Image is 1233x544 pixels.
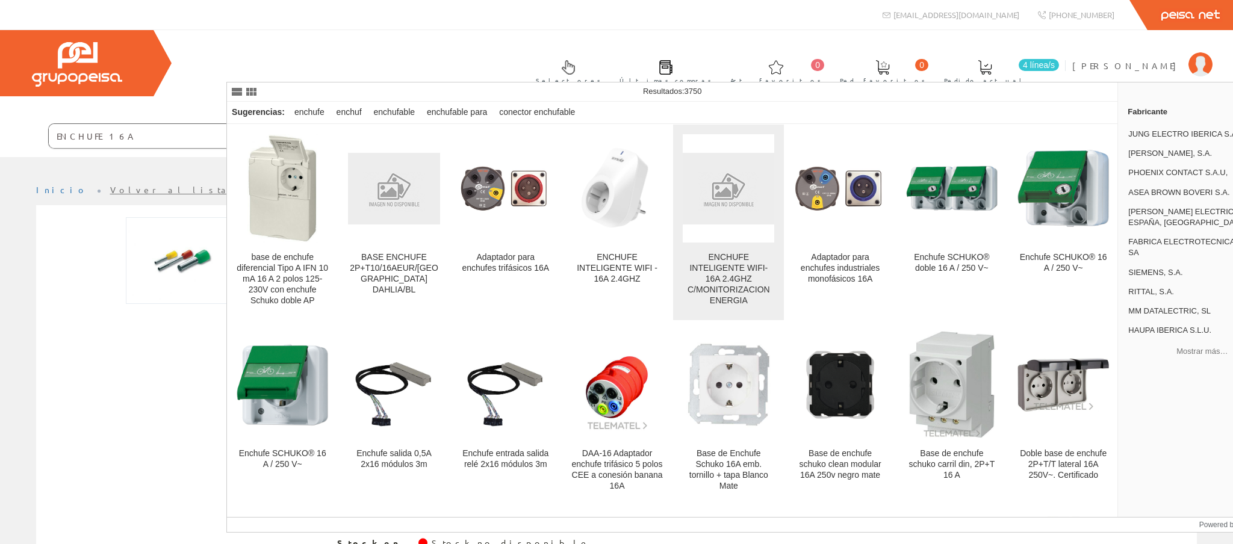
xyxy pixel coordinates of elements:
div: enchufable [369,102,420,123]
span: 3750 [685,87,702,96]
div: base de enchufe diferencial Tipo A IFN 10 mA 16 A 2 polos 125-230V con enchufe Schuko doble AP [237,252,328,306]
img: Enchufe SCHUKO® doble 16 A / 250 V~ [906,143,998,234]
div: Adaptador para enchufes industriales monofásicos 16A [794,252,886,285]
img: Base de Enchufe Schuko 16A emb. tornillo + tapa Blanco Mate [683,339,774,430]
img: Doble base de enchufe 2P+T/T lateral 16A 250V~. Certificado [1017,358,1109,412]
span: 0 [915,59,928,71]
a: ENCHUFE INTELIGENTE WIFI - 16A 2.4GHZ ENCHUFE INTELIGENTE WIFI - 16A 2.4GHZ [562,125,672,320]
a: Adaptador para enchufes trifásicos 16A Adaptador para enchufes trifásicos 16A [450,125,561,320]
img: Adaptador para enchufes trifásicos 16A [460,165,551,211]
div: enchuf [332,102,367,123]
div: Base de Enchufe Schuko 16A emb. tornillo + tapa Blanco Mate [683,448,774,492]
div: Sugerencias: [227,104,287,121]
div: BASE ENCHUFE 2P+T10/16AEUR/[GEOGRAPHIC_DATA] DAHLIA/BL [348,252,439,295]
a: Selectores [524,50,607,91]
a: Adaptador para enchufes industriales monofásicos 16A Adaptador para enchufes industriales monofás... [784,125,895,320]
span: 4 línea/s [1019,59,1059,71]
div: conector enchufable [494,102,580,123]
div: Enchufe SCHUKO® 16 A / 250 V~ [237,448,328,470]
img: Enchufe salida 0,5A 2x16 módulos 3m [348,339,439,430]
img: Enchufe SCHUKO® 16 A / 250 V~ [237,339,328,430]
a: Enchufe SCHUKO® 16 A / 250 V~ Enchufe SCHUKO® 16 A / 250 V~ [227,321,338,505]
a: Enchufe salida 0,5A 2x16 módulos 3m Enchufe salida 0,5A 2x16 módulos 3m [338,321,449,505]
div: Enchufe SCHUKO® doble 16 A / 250 V~ [906,252,998,274]
a: 4 línea/s Pedido actual [932,50,1062,91]
div: Doble base de enchufe 2P+T/T lateral 16A 250V~. Certificado [1017,448,1109,481]
div: Base de enchufe schuko clean modular 16A 250v negro mate [794,448,886,481]
div: Enchufe entrada salida relé 2x16 módulos 3m [460,448,551,470]
img: Foto artículo PUNTERA HUECA MARFIL 10 MM² L=12 MM ( BOLSA 100 UDS ) (192x144) [126,217,241,304]
span: [PHONE_NUMBER] [1049,10,1114,20]
a: Base de Enchufe Schuko 16A emb. tornillo + tapa Blanco Mate Base de Enchufe Schuko 16A emb. torni... [673,321,784,505]
span: Resultados: [643,87,702,96]
span: Últimas compras [620,75,712,87]
a: base de enchufe diferencial Tipo A IFN 10 mA 16 A 2 polos 125-230V con enchufe Schuko doble AP ba... [227,125,338,320]
div: ENCHUFE INTELIGENTE WIFI-16A 2.4GHZ C/MONITORIZACION ENERGIA [683,252,774,306]
img: ENCHUFE INTELIGENTE WIFI-16A 2.4GHZ C/MONITORIZACION ENERGIA [683,153,774,224]
a: Enchufe entrada salida relé 2x16 módulos 3m Enchufe entrada salida relé 2x16 módulos 3m [450,321,561,505]
div: Base de enchufe schuko carril din, 2P+T 16 A [906,448,998,481]
img: Base de enchufe schuko carril din, 2P+T 16 A [908,330,995,439]
div: Adaptador para enchufes trifásicos 16A [460,252,551,274]
a: BASE ENCHUFE 2P+T10/16AEUR/USA DAHLIA/BL BASE ENCHUFE 2P+T10/16AEUR/[GEOGRAPHIC_DATA] DAHLIA/BL [338,125,449,320]
a: Enchufe SCHUKO® doble 16 A / 250 V~ Enchufe SCHUKO® doble 16 A / 250 V~ [896,125,1007,320]
a: ENCHUFE INTELIGENTE WIFI-16A 2.4GHZ C/MONITORIZACION ENERGIA ENCHUFE INTELIGENTE WIFI-16A 2.4GHZ ... [673,125,784,320]
span: [PERSON_NAME] [1072,60,1182,72]
a: Enchufe SCHUKO® 16 A / 250 V~ Enchufe SCHUKO® 16 A / 250 V~ [1008,125,1119,320]
img: Adaptador para enchufes industriales monofásicos 16A [794,165,886,211]
input: Buscar ... [49,124,566,148]
div: enchufable para [422,102,492,123]
span: 0 [811,59,824,71]
img: ENCHUFE INTELIGENTE WIFI - 16A 2.4GHZ [571,143,663,234]
img: Base de enchufe schuko clean modular 16A 250v negro mate [794,339,886,430]
a: Base de enchufe schuko clean modular 16A 250v negro mate Base de enchufe schuko clean modular 16A... [784,321,895,505]
a: Inicio [36,184,87,195]
img: base de enchufe diferencial Tipo A IFN 10 mA 16 A 2 polos 125-230V con enchufe Schuko doble AP [247,134,317,243]
div: Enchufe SCHUKO® 16 A / 250 V~ [1017,252,1109,274]
img: BASE ENCHUFE 2P+T10/16AEUR/USA DAHLIA/BL [348,153,439,224]
img: Grupo Peisa [32,42,122,87]
img: Enchufe entrada salida relé 2x16 módulos 3m [460,339,551,430]
span: [EMAIL_ADDRESS][DOMAIN_NAME] [893,10,1019,20]
a: Volver al listado de productos [110,184,348,195]
div: ENCHUFE INTELIGENTE WIFI - 16A 2.4GHZ [571,252,663,285]
a: Base de enchufe schuko carril din, 2P+T 16 A Base de enchufe schuko carril din, 2P+T 16 A [896,321,1007,505]
span: Ped. favoritos [840,75,925,87]
span: Selectores [536,75,601,87]
img: DAA-16 Adaptador enchufe trifásico 5 polos CEE a conesión banana 16A [571,339,663,430]
div: DAA-16 Adaptador enchufe trifásico 5 polos CEE a conesión banana 16A [571,448,663,492]
span: Art. favoritos [730,75,821,87]
div: enchufe [290,102,329,123]
span: Pedido actual [944,75,1026,87]
a: [PERSON_NAME] [1072,50,1213,61]
a: Últimas compras [607,50,718,91]
a: DAA-16 Adaptador enchufe trifásico 5 polos CEE a conesión banana 16A DAA-16 Adaptador enchufe tri... [562,321,672,505]
img: Enchufe SCHUKO® 16 A / 250 V~ [1017,143,1109,234]
a: Doble base de enchufe 2P+T/T lateral 16A 250V~. Certificado Doble base de enchufe 2P+T/T lateral ... [1008,321,1119,505]
div: Enchufe salida 0,5A 2x16 módulos 3m [348,448,439,470]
